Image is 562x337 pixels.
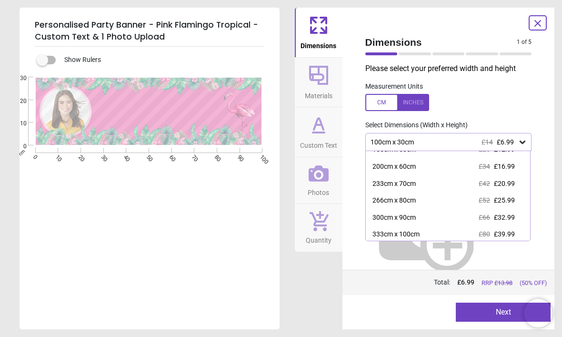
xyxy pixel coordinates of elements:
[520,279,547,287] span: (50% OFF)
[479,163,490,170] span: £34
[494,279,512,286] span: £ 13.98
[305,87,332,101] span: Materials
[295,8,342,57] button: Dimensions
[295,58,342,107] button: Materials
[370,138,518,146] div: 100cm x 30cm
[301,37,336,51] span: Dimensions
[35,15,264,47] h5: Personalised Party Banner - Pink Flamingo Tropical - Custom Text & 1 Photo Upload
[372,162,416,172] div: 200cm x 60cm
[295,107,342,157] button: Custom Text
[479,214,490,221] span: £66
[479,180,490,187] span: £42
[494,180,515,187] span: £20.99
[482,138,493,146] span: £14
[295,204,342,252] button: Quantity
[306,231,331,245] span: Quantity
[295,157,342,204] button: Photos
[517,38,532,46] span: 1 of 5
[300,136,337,151] span: Custom Text
[457,278,474,287] span: £
[358,121,468,130] label: Select Dimensions (Width x Height)
[497,138,514,146] span: £6.99
[494,196,515,204] span: £25.99
[372,213,416,223] div: 300cm x 90cm
[494,214,515,221] span: £32.99
[365,35,517,49] span: Dimensions
[364,278,547,287] div: Total:
[494,163,515,170] span: £16.99
[456,303,551,322] button: Next
[365,63,540,74] p: Please select your preferred width and height
[42,54,280,66] div: Show Rulers
[9,74,27,82] span: 30
[308,184,329,198] span: Photos
[9,143,27,151] span: 0
[482,279,512,287] span: RRP
[365,82,423,92] label: Measurement Units
[372,196,416,205] div: 266cm x 80cm
[461,278,474,286] span: 6.99
[372,179,416,189] div: 233cm x 70cm
[17,148,26,157] span: cm
[479,196,490,204] span: £52
[524,299,552,327] iframe: Brevo live chat
[9,97,27,105] span: 20
[9,120,27,128] span: 10
[479,230,490,238] span: £80
[494,230,515,238] span: £39.99
[372,230,420,239] div: 333cm x 100cm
